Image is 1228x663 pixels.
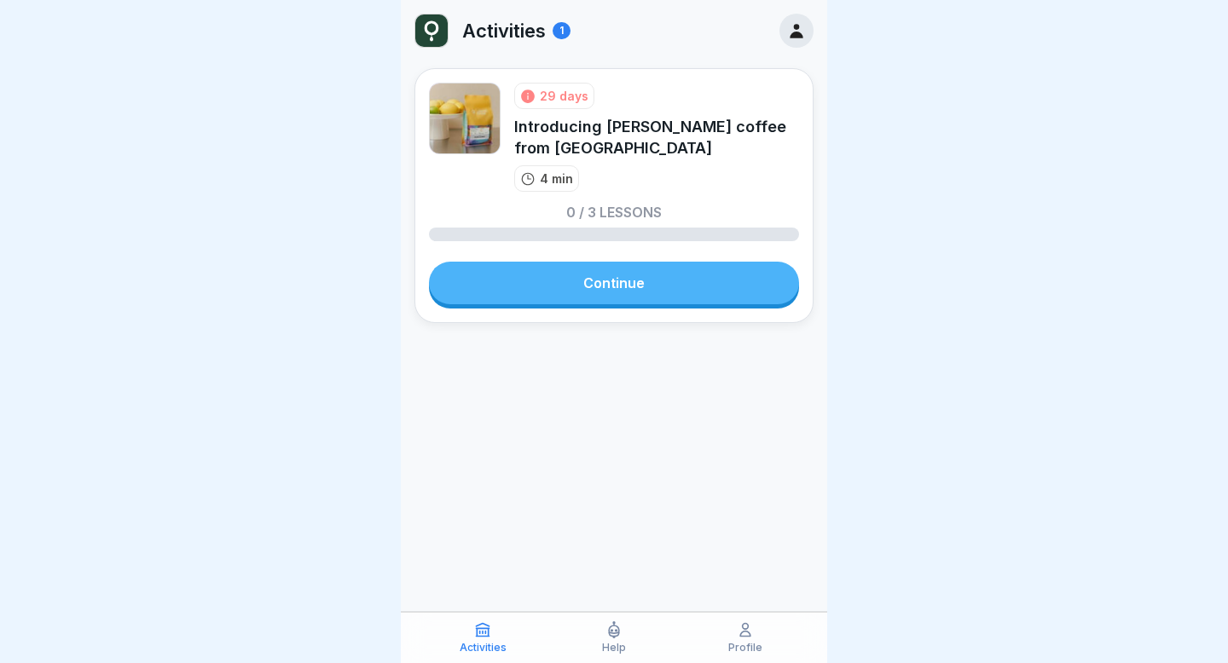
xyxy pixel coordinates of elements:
[429,262,799,304] a: Continue
[566,205,662,219] p: 0 / 3 lessons
[540,87,588,105] div: 29 days
[728,642,762,654] p: Profile
[462,20,546,42] p: Activities
[415,14,448,47] img: w8ckb49isjqmp9e19xztpdfx.png
[429,83,501,154] img: dgqjoierlop7afwbaof655oy.png
[514,116,799,159] div: Introducing [PERSON_NAME] coffee from [GEOGRAPHIC_DATA]
[460,642,507,654] p: Activities
[602,642,626,654] p: Help
[553,22,571,39] div: 1
[540,170,573,187] p: 4 min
